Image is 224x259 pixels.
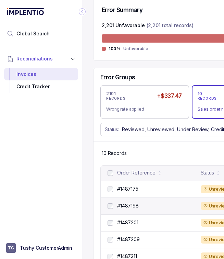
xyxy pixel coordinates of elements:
[78,8,86,16] div: Collapse Icon
[198,97,217,101] p: RECORDS
[123,45,148,52] p: Unfavorable
[108,237,113,243] input: checkbox-checkbox
[117,185,138,192] p: #1487175
[4,51,78,66] button: Reconciliations
[108,203,113,209] input: checkbox-checkbox
[106,97,125,101] p: RECORDS
[6,243,16,253] span: User initials
[102,22,145,30] p: 2,201 Unfavorable
[147,22,194,30] p: (2,201 total records)
[100,74,135,81] h5: Error Groups
[102,6,142,14] h5: Error Summary
[102,150,127,157] div: Remaining page entries
[105,126,119,133] p: Status:
[109,46,121,52] p: 100%
[108,220,113,226] input: checkbox-checkbox
[16,55,53,62] span: Reconciliations
[4,67,78,94] div: Reconciliations
[117,236,140,243] p: #1487209
[20,245,72,251] p: Tushy CustomerAdmin
[117,202,139,209] p: #1487198
[10,68,73,80] div: Invoices
[16,30,50,37] span: Global Search
[117,219,138,226] p: #1487201
[198,91,202,97] p: 10
[106,106,178,113] div: Wrong rate applied
[201,169,214,176] div: Status
[106,91,116,97] p: 2191
[102,150,127,157] p: 10 Records
[10,80,73,93] div: Credit Tracker
[108,170,113,176] input: checkbox-checkbox
[108,187,113,192] input: checkbox-checkbox
[6,243,76,253] button: User initialsTushy CustomerAdmin
[117,169,155,176] div: Order Reference
[155,91,183,100] h5: +$337.47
